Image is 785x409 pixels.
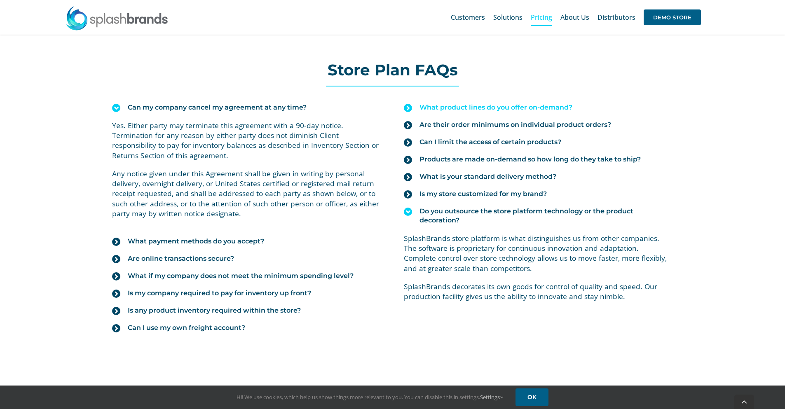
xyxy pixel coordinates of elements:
p: SplashBrands decorates its own goods for control of quality and speed. Our production facility gi... [404,281,673,301]
a: Are their order minimums on individual product orders? [404,116,673,133]
span: Solutions [493,14,523,21]
span: Can my company cancel my agreement at any time? [128,103,307,112]
nav: Main Menu Sticky [451,4,701,30]
span: Do you outsource the store platform technology or the product decoration? [419,207,673,225]
span: Is my store customized for my brand? [419,189,547,199]
span: What if my company does not meet the minimum spending level? [128,271,354,280]
a: Pricing [531,4,552,30]
span: Distributors [598,14,635,21]
span: Pricing [531,14,552,21]
span: Are online transactions secure? [128,254,234,263]
p: Any notice given under this Agreement shall be given in writing by personal delivery, overnight d... [112,168,381,218]
a: OK [516,388,548,406]
span: Hi! We use cookies, which help us show things more relevant to you. You can disable this in setti... [237,393,503,401]
a: What if my company does not meet the minimum spending level? [112,267,381,285]
a: Can I limit the access of certain products? [404,133,673,151]
p: Yes. Either party may terminate this agreement with a 90-day notice. Termination for any reason b... [112,120,381,160]
span: Is any product inventory required within the store? [128,306,301,315]
span: Customers [451,14,485,21]
h2: Store Plan FAQs [104,62,681,78]
a: Can I use my own freight account? [112,319,381,337]
span: Products are made on-demand so how long do they take to ship? [419,155,641,164]
span: Are their order minimums on individual product orders? [419,120,611,129]
p: SplashBrands store platform is what distinguishes us from other companies. The software is propri... [404,233,673,273]
img: SplashBrands.com Logo [66,6,169,30]
a: Customers [451,4,485,30]
span: What product lines do you offer on-demand? [419,103,572,112]
span: Can I use my own freight account? [128,323,245,332]
span: About Us [560,14,589,21]
a: What payment methods do you accept? [112,233,381,250]
a: Is my company required to pay for inventory up front? [112,285,381,302]
a: Do you outsource the store platform technology or the product decoration? [404,203,673,229]
span: DEMO STORE [644,9,701,25]
a: What product lines do you offer on-demand? [404,99,673,116]
span: What is your standard delivery method? [419,172,556,181]
a: Products are made on-demand so how long do they take to ship? [404,151,673,168]
a: Are online transactions secure? [112,250,381,267]
a: Settings [480,393,503,401]
a: DEMO STORE [644,4,701,30]
a: Can my company cancel my agreement at any time? [112,99,381,116]
a: Is any product inventory required within the store? [112,302,381,319]
a: Is my store customized for my brand? [404,185,673,203]
span: What payment methods do you accept? [128,237,264,246]
a: What is your standard delivery method? [404,168,673,185]
span: Is my company required to pay for inventory up front? [128,289,311,298]
span: Can I limit the access of certain products? [419,138,561,147]
a: Distributors [598,4,635,30]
